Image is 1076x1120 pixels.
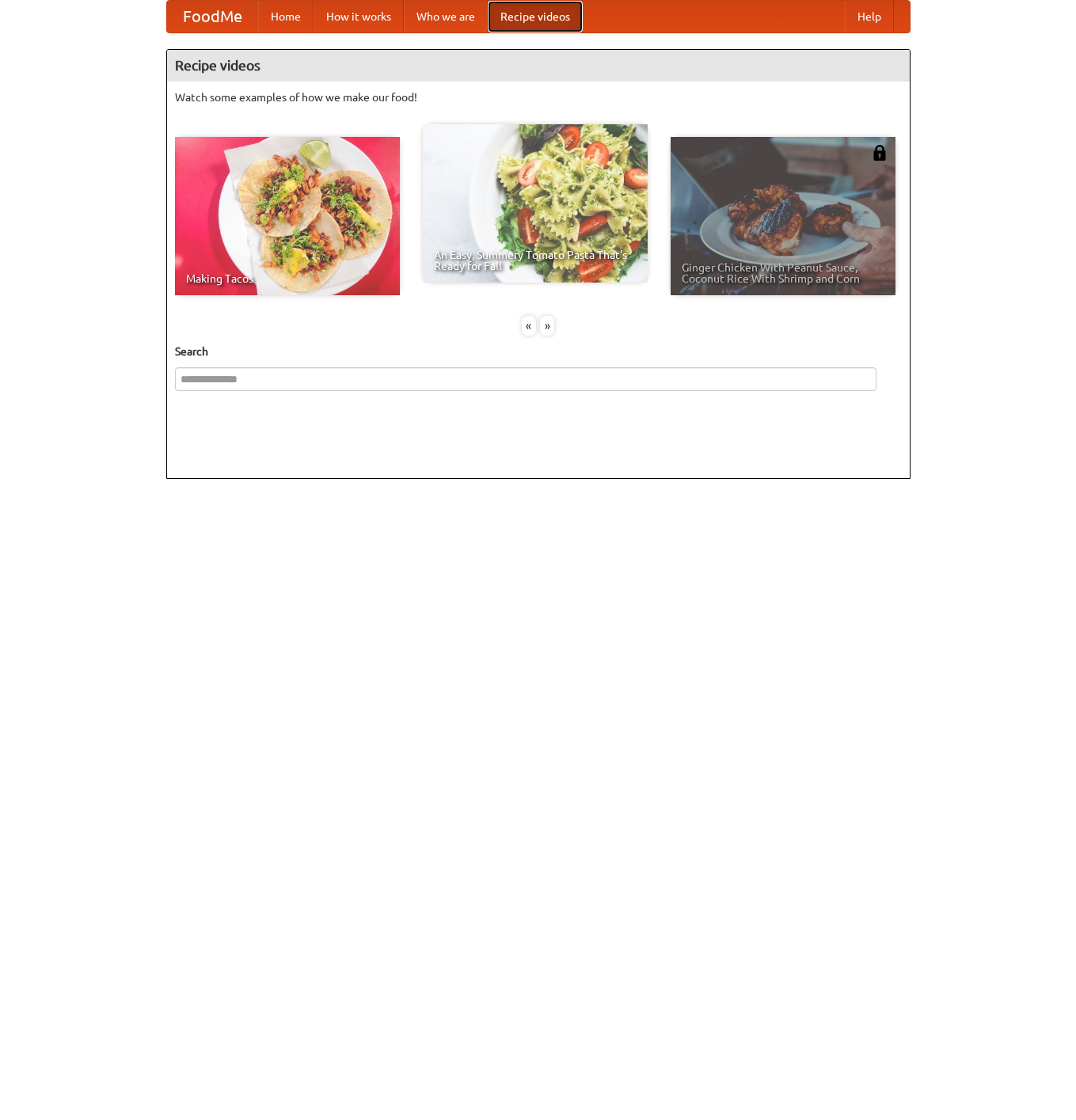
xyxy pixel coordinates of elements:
span: An Easy, Summery Tomato Pasta That's Ready for Fall [434,249,637,271]
a: Recipe videos [488,1,583,32]
h4: Recipe videos [167,50,910,82]
a: An Easy, Summery Tomato Pasta That's Ready for Fall [423,124,648,283]
a: Who we are [404,1,488,32]
a: How it works [314,1,404,32]
img: 483408.png [872,145,888,161]
a: Help [845,1,894,32]
p: Watch some examples of how we make our food! [175,89,902,105]
div: « [522,316,536,336]
a: Home [258,1,314,32]
a: Making Tacos [175,137,400,295]
h5: Search [175,344,902,359]
span: Making Tacos [186,273,389,284]
a: FoodMe [167,1,258,32]
div: » [540,316,554,336]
